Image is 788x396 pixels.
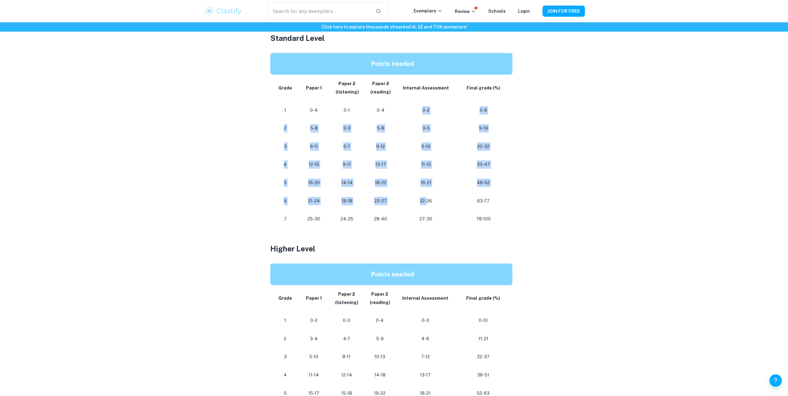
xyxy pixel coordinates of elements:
p: 6-10 [402,142,450,151]
p: 0-4 [368,316,392,325]
p: 2 [278,124,293,133]
p: 9-19 [459,124,507,133]
p: 19-18 [335,197,359,205]
p: 22-37 [459,353,507,361]
p: 23-27 [369,197,392,205]
p: 5 [278,179,293,187]
p: 38-51 [459,371,507,379]
strong: Paper 2 (listening) [335,292,358,305]
strong: Final grade (%) [466,296,500,301]
p: 12-14 [335,371,358,379]
p: 4 [278,371,293,379]
p: 16-21 [402,179,450,187]
p: 0-1 [335,106,359,115]
p: 3 [278,353,293,361]
p: 3-5 [402,124,450,133]
p: 11-21 [459,335,507,343]
p: 0-10 [459,316,507,325]
a: Login [518,9,530,14]
p: 0-2 [303,316,325,325]
p: 0-8 [459,106,507,115]
p: 2 [278,335,293,343]
p: 25-30 [303,215,325,223]
p: 22-26 [402,197,450,205]
input: Search for any exemplars... [268,2,370,20]
p: 0-4 [369,106,392,115]
p: 6 [278,197,293,205]
h3: Standard Level [270,33,518,44]
p: 0-3 [335,316,358,325]
strong: Points needed [371,60,414,67]
h3: Higher Level [270,243,518,254]
button: Help and Feedback [769,374,782,387]
p: 24-25 [335,215,359,223]
a: Schools [488,9,506,14]
p: 14-18 [368,371,392,379]
p: 48-62 [459,179,507,187]
strong: Paper 2 (listening) [335,81,359,94]
p: 5-8 [369,124,392,133]
p: 9-12 [369,142,392,151]
p: 11-15 [402,160,450,169]
p: 6-7 [335,142,359,151]
p: 7 [278,215,293,223]
p: 9-11 [303,142,325,151]
h6: Click here to explore thousands of marked IA, EE and TOK exemplars ! [1,24,787,30]
strong: Internal Assessment [403,85,449,90]
strong: Final grade (%) [467,85,500,90]
p: 11-14 [303,371,325,379]
p: 5-8 [303,124,325,133]
p: 1 [278,316,293,325]
p: 12-15 [303,160,325,169]
strong: Paper 1 [306,85,322,90]
p: 20-32 [459,142,507,151]
p: 1 [278,106,293,115]
p: 5-9 [368,335,392,343]
p: 8-11 [335,353,358,361]
p: Review [455,8,476,15]
p: 3-3 [335,124,359,133]
p: 4 [278,160,293,169]
p: 10-13 [368,353,392,361]
p: 78-100 [459,215,507,223]
p: 63-77 [459,197,507,205]
p: 13-17 [369,160,392,169]
strong: Paper 1 [306,296,322,301]
img: Clastify logo [203,5,243,17]
p: 21-24 [303,197,325,205]
p: 5-10 [303,353,325,361]
p: 13-17 [402,371,449,379]
strong: Grade [278,296,292,301]
p: 18-22 [369,179,392,187]
p: Exemplars [414,7,442,14]
strong: Grade [278,85,292,90]
p: 27-30 [402,215,450,223]
p: 4-7 [335,335,358,343]
p: 16-20 [303,179,325,187]
p: 7-12 [402,353,449,361]
strong: Points needed [371,271,414,278]
strong: Paper 2 (reading) [370,292,390,305]
p: 9-11 [335,160,359,169]
p: 0-2 [402,106,450,115]
p: 3 [278,142,293,151]
strong: Internal Assessment [402,296,448,301]
p: 0-3 [402,316,449,325]
p: 14-14 [335,179,359,187]
p: 0-4 [303,106,325,115]
p: 33-47 [459,160,507,169]
p: 28-40 [369,215,392,223]
p: 3-4 [303,335,325,343]
p: 4-6 [402,335,449,343]
button: JOIN FOR FREE [542,6,585,17]
strong: Paper 2 (reading) [370,81,391,94]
